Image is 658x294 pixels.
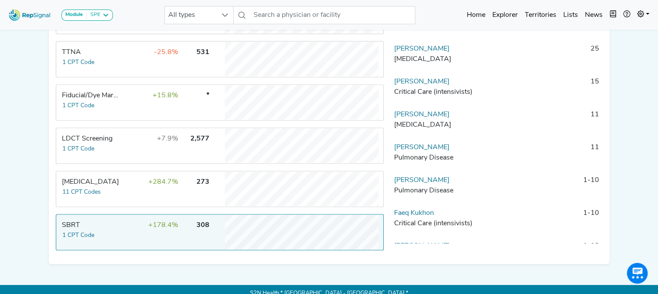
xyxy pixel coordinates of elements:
a: [PERSON_NAME] [394,45,449,52]
span: +178.4% [148,222,178,229]
span: 2,577 [190,135,209,142]
td: 11 [481,109,603,135]
a: Faeq Kukhon [394,210,434,217]
span: +7.9% [157,135,178,142]
button: 1 CPT Code [62,144,95,154]
span: +15.8% [153,92,178,99]
a: Territories [521,6,560,24]
button: 1 CPT Code [62,230,95,240]
div: Radiation Oncology [394,120,478,130]
td: 1-10 [481,208,603,234]
button: 1 CPT Code [62,58,95,67]
input: Search a physician or facility [250,6,415,24]
td: 15 [481,77,603,102]
strong: Module [65,12,83,17]
a: Lists [560,6,581,24]
a: [PERSON_NAME] [394,177,449,184]
td: 1-10 [481,175,603,201]
a: [PERSON_NAME] [394,111,449,118]
span: 273 [196,179,209,185]
div: SBRT [62,220,121,230]
div: Pulmonary Disease [394,185,478,196]
a: Home [463,6,489,24]
span: All types [165,6,217,24]
div: Critical Care (intensivists) [394,87,478,97]
div: SPE [87,12,100,19]
button: Intel Book [606,6,620,24]
td: 25 [481,44,603,70]
a: [PERSON_NAME] [394,144,449,151]
div: Critical Care (intensivists) [394,218,478,229]
span: +284.7% [148,179,178,185]
div: LDCT Screening [62,134,121,144]
button: ModuleSPE [61,10,113,21]
button: 11 CPT Codes [62,187,101,197]
span: -25.8% [154,49,178,56]
div: Pulmonary Disease [394,153,478,163]
a: [PERSON_NAME] [394,243,449,249]
div: Fiducial/Dye Marking [62,90,121,101]
a: News [581,6,606,24]
td: 11 [481,142,603,168]
a: [PERSON_NAME] [394,78,449,85]
span: 308 [196,222,209,229]
div: TTNA [62,47,121,58]
div: Thoracic Surgery [62,177,121,187]
span: 531 [196,49,209,56]
a: Explorer [489,6,521,24]
button: 1 CPT Code [62,101,95,111]
div: Radiation Oncology [394,54,478,64]
td: 1-10 [481,241,603,267]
